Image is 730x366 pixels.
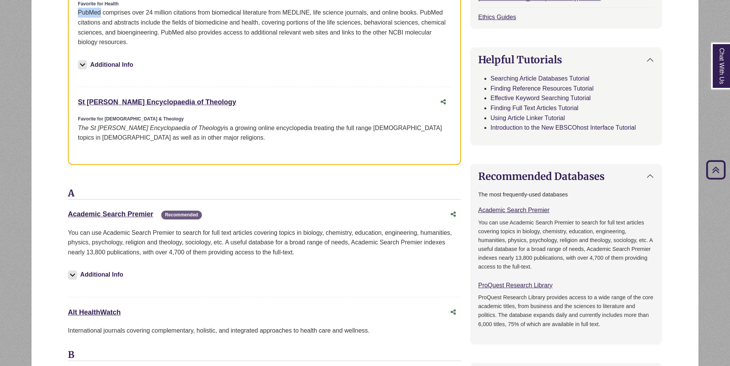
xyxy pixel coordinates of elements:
button: Share this database [446,305,461,320]
button: Share this database [436,95,451,109]
a: Finding Reference Resources Tutorial [491,85,594,92]
a: Back to Top [704,165,728,175]
h3: B [68,350,461,361]
a: Alt HealthWatch [68,308,121,316]
a: Academic Search Premier [68,210,153,218]
a: Searching Article Databases Tutorial [491,75,590,82]
button: Helpful Tutorials [471,48,662,72]
div: Favorite for Health [78,0,451,8]
p: International journals covering complementary, holistic, and integrated approaches to health care... [68,326,461,336]
span: Recommended [161,211,202,219]
i: The St [PERSON_NAME] Encyclopaedia of Theology [78,125,224,131]
h3: A [68,188,461,199]
a: Finding Full Text Articles Tutorial [491,105,578,111]
p: PubMed comprises over 24 million citations from biomedical literature from MEDLINE, life science ... [78,8,451,47]
button: Additional Info [78,59,135,70]
p: ProQuest Research Library provides access to a wide range of the core academic titles, from busin... [478,293,654,328]
p: The most frequently-used databases [478,190,654,199]
p: You can use Academic Search Premier to search for full text articles covering topics in biology, ... [68,228,461,257]
div: is a growing online encyclopedia treating the full range [DEMOGRAPHIC_DATA] topics in [DEMOGRAPHI... [78,123,451,143]
button: Additional Info [68,269,126,280]
p: You can use Academic Search Premier to search for full text articles covering topics in biology, ... [478,218,654,271]
div: Favorite for [DEMOGRAPHIC_DATA] & Theology [78,115,451,123]
a: Ethics Guides [478,14,516,20]
a: ProQuest Research Library [478,282,553,289]
a: Introduction to the New EBSCOhost Interface Tutorial [491,124,636,131]
a: Using Article Linker Tutorial [491,115,565,121]
a: St [PERSON_NAME] Encyclopaedia of Theology [78,98,236,106]
a: Effective Keyword Searching Tutorial [491,95,591,101]
button: Recommended Databases [471,164,662,188]
button: Share this database [446,207,461,222]
a: Academic Search Premier [478,207,550,213]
